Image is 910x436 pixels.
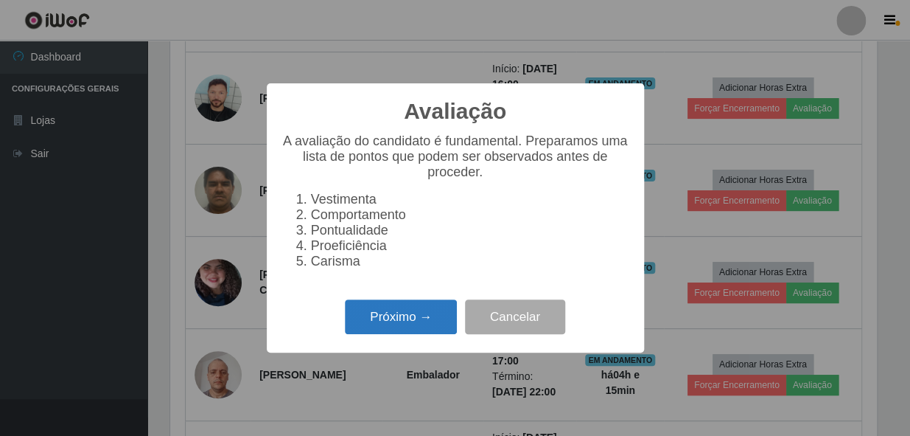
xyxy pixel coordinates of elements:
li: Proeficiência [311,238,629,254]
button: Próximo → [345,300,457,334]
button: Cancelar [465,300,565,334]
p: A avaliação do candidato é fundamental. Preparamos uma lista de pontos que podem ser observados a... [281,134,629,180]
li: Comportamento [311,207,629,223]
li: Vestimenta [311,192,629,207]
li: Carisma [311,254,629,269]
h2: Avaliação [404,98,506,125]
li: Pontualidade [311,223,629,238]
